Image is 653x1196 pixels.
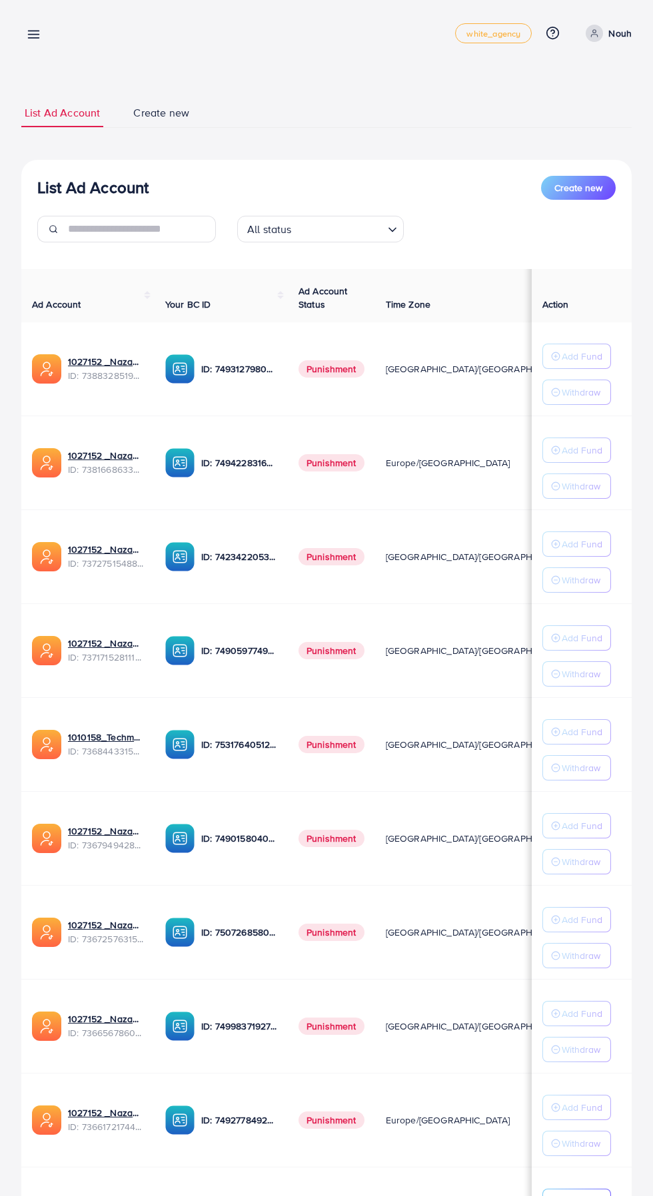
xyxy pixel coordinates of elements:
[562,572,600,588] p: Withdraw
[296,217,382,239] input: Search for option
[299,548,364,565] span: Punishment
[68,543,144,570] div: <span class='underline'>1027152 _Nazaagency_007</span></br>7372751548805726224
[386,644,571,657] span: [GEOGRAPHIC_DATA]/[GEOGRAPHIC_DATA]
[562,1099,602,1115] p: Add Fund
[386,738,571,751] span: [GEOGRAPHIC_DATA]/[GEOGRAPHIC_DATA]
[37,178,149,197] h3: List Ad Account
[542,380,611,405] button: Withdraw
[562,912,602,928] p: Add Fund
[68,745,144,758] span: ID: 7368443315504726017
[386,1113,510,1127] span: Europe/[GEOGRAPHIC_DATA]
[32,448,61,477] img: ic-ads-acc.e4c84228.svg
[68,355,144,368] a: 1027152 _Nazaagency_019
[562,818,602,834] p: Add Fund
[201,924,277,940] p: ID: 7507268580682137618
[299,736,364,753] span: Punishment
[68,637,144,664] div: <span class='underline'>1027152 _Nazaagency_04</span></br>7371715281112170513
[68,543,144,556] a: 1027152 _Nazaagency_007
[68,1012,144,1040] div: <span class='underline'>1027152 _Nazaagency_0051</span></br>7366567860828749825
[165,448,195,477] img: ic-ba-acc.ded83a64.svg
[562,478,600,494] p: Withdraw
[68,355,144,382] div: <span class='underline'>1027152 _Nazaagency_019</span></br>7388328519014645761
[542,719,611,745] button: Add Fund
[299,284,348,311] span: Ad Account Status
[165,298,211,311] span: Your BC ID
[201,1018,277,1034] p: ID: 7499837192777400321
[562,384,600,400] p: Withdraw
[245,220,295,239] span: All status
[68,824,144,852] div: <span class='underline'>1027152 _Nazaagency_003</span></br>7367949428067450896
[299,830,364,847] span: Punishment
[299,1111,364,1129] span: Punishment
[201,830,277,846] p: ID: 7490158040596217873
[542,531,611,557] button: Add Fund
[466,29,520,38] span: white_agency
[237,216,404,242] div: Search for option
[542,907,611,932] button: Add Fund
[542,567,611,593] button: Withdraw
[542,625,611,651] button: Add Fund
[68,918,144,932] a: 1027152 _Nazaagency_016
[165,542,195,571] img: ic-ba-acc.ded83a64.svg
[32,1105,61,1135] img: ic-ads-acc.e4c84228.svg
[455,23,532,43] a: white_agency
[542,438,611,463] button: Add Fund
[68,1026,144,1040] span: ID: 7366567860828749825
[32,542,61,571] img: ic-ads-acc.e4c84228.svg
[386,362,571,376] span: [GEOGRAPHIC_DATA]/[GEOGRAPHIC_DATA]
[201,549,277,565] p: ID: 7423422053648285697
[562,854,600,870] p: Withdraw
[386,456,510,469] span: Europe/[GEOGRAPHIC_DATA]
[68,651,144,664] span: ID: 7371715281112170513
[165,918,195,947] img: ic-ba-acc.ded83a64.svg
[542,755,611,780] button: Withdraw
[201,455,277,471] p: ID: 7494228316518858759
[32,730,61,759] img: ic-ads-acc.e4c84228.svg
[68,838,144,852] span: ID: 7367949428067450896
[542,1001,611,1026] button: Add Fund
[562,536,602,552] p: Add Fund
[562,948,600,964] p: Withdraw
[542,813,611,838] button: Add Fund
[133,105,189,121] span: Create new
[68,731,144,758] div: <span class='underline'>1010158_Techmanistan pk acc_1715599413927</span></br>7368443315504726017
[541,176,616,200] button: Create new
[580,25,632,42] a: Nouh
[386,550,571,563] span: [GEOGRAPHIC_DATA]/[GEOGRAPHIC_DATA]
[299,360,364,378] span: Punishment
[165,824,195,853] img: ic-ba-acc.ded83a64.svg
[68,824,144,838] a: 1027152 _Nazaagency_003
[68,731,144,744] a: 1010158_Techmanistan pk acc_1715599413927
[554,181,602,194] span: Create new
[201,643,277,659] p: ID: 7490597749134508040
[68,557,144,570] span: ID: 7372751548805726224
[68,1106,144,1119] a: 1027152 _Nazaagency_018
[32,824,61,853] img: ic-ads-acc.e4c84228.svg
[542,1037,611,1062] button: Withdraw
[68,1120,144,1133] span: ID: 7366172174454882305
[32,298,81,311] span: Ad Account
[25,105,100,121] span: List Ad Account
[562,1042,600,1057] p: Withdraw
[386,926,571,939] span: [GEOGRAPHIC_DATA]/[GEOGRAPHIC_DATA]
[165,730,195,759] img: ic-ba-acc.ded83a64.svg
[32,918,61,947] img: ic-ads-acc.e4c84228.svg
[299,642,364,659] span: Punishment
[68,449,144,462] a: 1027152 _Nazaagency_023
[562,442,602,458] p: Add Fund
[165,354,195,384] img: ic-ba-acc.ded83a64.svg
[386,832,571,845] span: [GEOGRAPHIC_DATA]/[GEOGRAPHIC_DATA]
[32,354,61,384] img: ic-ads-acc.e4c84228.svg
[386,298,430,311] span: Time Zone
[32,1012,61,1041] img: ic-ads-acc.e4c84228.svg
[68,637,144,650] a: 1027152 _Nazaagency_04
[596,1136,643,1186] iframe: Chat
[542,298,569,311] span: Action
[542,344,611,369] button: Add Fund
[562,1135,600,1151] p: Withdraw
[68,463,144,476] span: ID: 7381668633665093648
[32,636,61,665] img: ic-ads-acc.e4c84228.svg
[562,666,600,682] p: Withdraw
[165,1012,195,1041] img: ic-ba-acc.ded83a64.svg
[299,1018,364,1035] span: Punishment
